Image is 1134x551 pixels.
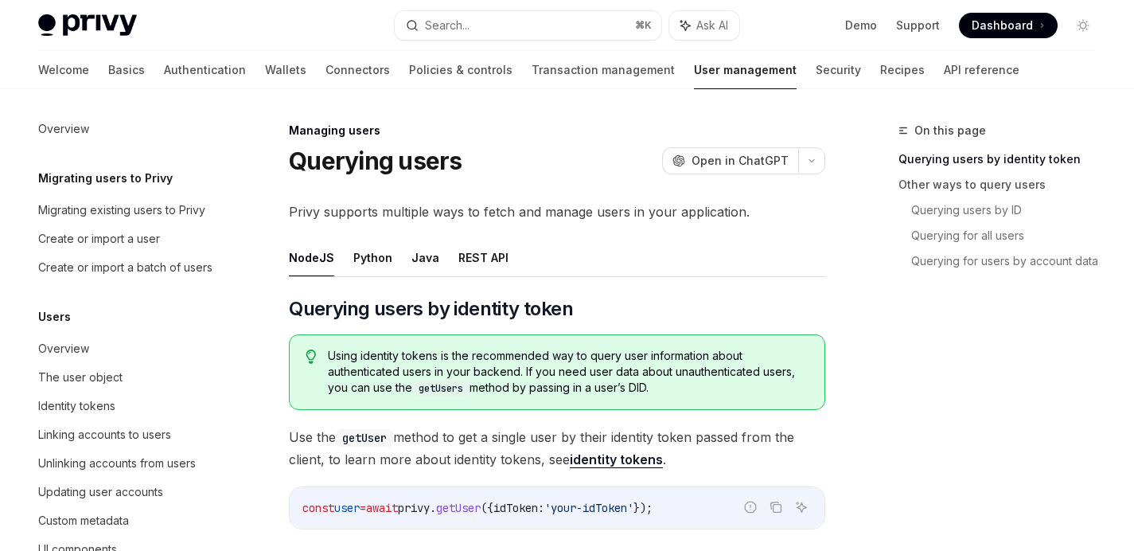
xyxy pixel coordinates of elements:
a: Querying for users by account data [911,248,1109,274]
a: Connectors [325,51,390,89]
a: identity tokens [570,451,663,468]
a: Identity tokens [25,392,229,420]
a: Querying users by identity token [898,147,1109,172]
div: Managing users [289,123,825,139]
div: Unlinking accounts from users [38,454,196,473]
span: getUser [436,501,481,515]
code: getUser [336,429,393,447]
span: const [302,501,334,515]
a: Authentication [164,51,246,89]
div: Overview [38,339,89,358]
a: Recipes [880,51,925,89]
div: Create or import a batch of users [38,258,212,277]
a: Querying for all users [911,223,1109,248]
button: Java [411,239,439,276]
a: Wallets [265,51,306,89]
button: Report incorrect code [740,497,761,518]
a: Create or import a user [25,225,229,253]
a: Unlinking accounts from users [25,449,229,478]
svg: Tip [306,350,317,364]
a: User management [694,51,797,89]
button: REST API [458,239,509,276]
button: Ask AI [791,497,812,518]
span: privy [398,501,430,515]
a: Demo [845,18,877,33]
div: Migrating existing users to Privy [38,201,205,220]
h5: Users [38,307,71,326]
a: Transaction management [532,51,675,89]
div: Search... [425,16,470,35]
span: Privy supports multiple ways to fetch and manage users in your application. [289,201,825,223]
div: Overview [38,119,89,139]
button: Copy the contents from the code block [766,497,786,518]
span: On this page [914,121,986,140]
a: Overview [25,334,229,363]
a: Welcome [38,51,89,89]
span: . [430,501,436,515]
button: Search...⌘K [395,11,661,40]
img: light logo [38,14,137,37]
a: The user object [25,363,229,392]
a: Overview [25,115,229,143]
a: Create or import a batch of users [25,253,229,282]
span: Querying users by identity token [289,296,573,322]
div: Updating user accounts [38,483,163,502]
button: Python [353,239,392,276]
span: Dashboard [972,18,1033,33]
div: Create or import a user [38,229,160,248]
a: Custom metadata [25,506,229,535]
button: Ask AI [669,11,739,40]
a: Dashboard [959,13,1058,38]
h5: Migrating users to Privy [38,169,173,188]
a: Security [816,51,861,89]
span: = [360,501,366,515]
a: Querying users by ID [911,197,1109,223]
span: ⌘ K [635,19,652,32]
button: Toggle dark mode [1070,13,1096,38]
a: Support [896,18,940,33]
span: user [334,501,360,515]
span: 'your-idToken' [544,501,633,515]
a: Linking accounts to users [25,420,229,449]
a: Other ways to query users [898,172,1109,197]
div: Custom metadata [38,511,129,530]
span: Using identity tokens is the recommended way to query user information about authenticated users ... [328,348,809,397]
a: Basics [108,51,145,89]
button: NodeJS [289,239,334,276]
a: Policies & controls [409,51,512,89]
span: await [366,501,398,515]
h1: Querying users [289,147,462,175]
a: Migrating existing users to Privy [25,196,229,225]
div: The user object [38,368,123,387]
code: getUsers [412,381,470,397]
span: idToken: [493,501,544,515]
span: Ask AI [696,18,728,33]
div: Identity tokens [38,397,115,416]
span: ({ [481,501,493,515]
div: Linking accounts to users [38,425,171,444]
a: API reference [944,51,1019,89]
a: Updating user accounts [25,478,229,506]
span: Open in ChatGPT [692,153,789,169]
span: Use the method to get a single user by their identity token passed from the client, to learn more... [289,426,825,471]
button: Open in ChatGPT [662,147,798,174]
span: }); [633,501,653,515]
